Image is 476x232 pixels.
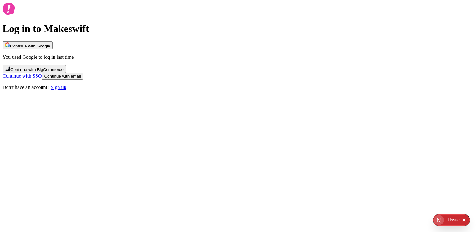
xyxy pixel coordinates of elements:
button: Continue with email [42,73,83,80]
span: Continue with email [44,74,81,79]
span: Continue with BigCommerce [10,67,64,72]
h1: Log in to Makeswift [3,23,473,35]
p: Don't have an account? [3,85,473,90]
button: Continue with Google [3,41,53,49]
button: Continue with BigCommerce [3,65,66,73]
p: You used Google to log in last time [3,54,473,60]
a: Continue with SSO [3,73,42,79]
a: Sign up [51,85,66,90]
span: Continue with Google [10,44,50,48]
